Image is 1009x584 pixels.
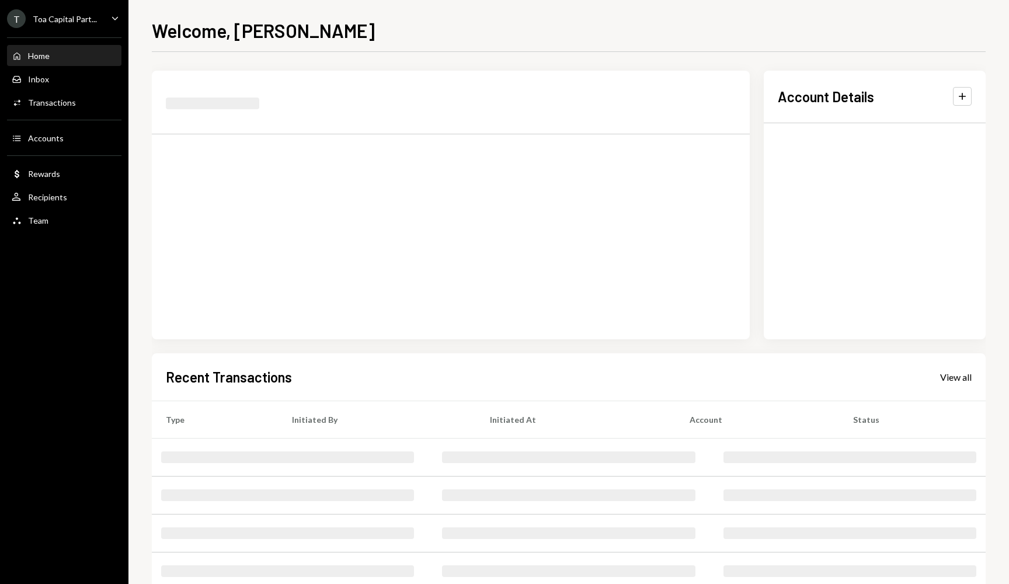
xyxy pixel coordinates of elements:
[940,370,972,383] a: View all
[676,401,839,438] th: Account
[839,401,986,438] th: Status
[28,192,67,202] div: Recipients
[152,19,375,42] h1: Welcome, [PERSON_NAME]
[28,74,49,84] div: Inbox
[278,401,476,438] th: Initiated By
[166,367,292,387] h2: Recent Transactions
[7,68,121,89] a: Inbox
[7,9,26,28] div: T
[7,127,121,148] a: Accounts
[28,51,50,61] div: Home
[778,87,874,106] h2: Account Details
[28,98,76,107] div: Transactions
[940,371,972,383] div: View all
[476,401,676,438] th: Initiated At
[7,163,121,184] a: Rewards
[28,215,48,225] div: Team
[152,401,278,438] th: Type
[28,169,60,179] div: Rewards
[7,45,121,66] a: Home
[7,92,121,113] a: Transactions
[7,210,121,231] a: Team
[28,133,64,143] div: Accounts
[33,14,97,24] div: Toa Capital Part...
[7,186,121,207] a: Recipients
